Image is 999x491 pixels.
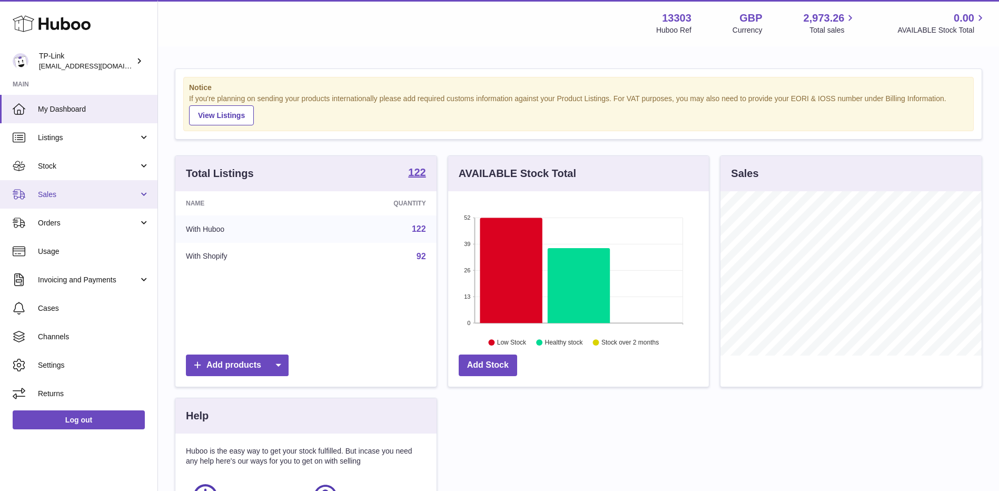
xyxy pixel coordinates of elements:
span: [EMAIL_ADDRESS][DOMAIN_NAME] [39,62,155,70]
a: 122 [408,167,426,180]
p: Huboo is the easy way to get your stock fulfilled. But incase you need any help here's our ways f... [186,446,426,466]
h3: Total Listings [186,166,254,181]
th: Name [175,191,316,215]
th: Quantity [316,191,436,215]
div: TP-Link [39,51,134,71]
text: Low Stock [497,339,527,346]
h3: AVAILABLE Stock Total [459,166,576,181]
h3: Sales [731,166,758,181]
span: Sales [38,190,139,200]
text: 0 [467,320,470,326]
span: 0.00 [954,11,974,25]
div: Huboo Ref [656,25,691,35]
a: Add products [186,355,289,376]
a: 0.00 AVAILABLE Stock Total [897,11,986,35]
strong: GBP [739,11,762,25]
span: Listings [38,133,139,143]
strong: Notice [189,83,968,93]
a: Add Stock [459,355,517,376]
span: My Dashboard [38,104,150,114]
td: With Shopify [175,243,316,270]
text: 39 [464,241,470,247]
a: 92 [417,252,426,261]
text: 26 [464,267,470,273]
strong: 122 [408,167,426,178]
a: 2,973.26 Total sales [804,11,857,35]
text: 13 [464,293,470,300]
span: Returns [38,389,150,399]
span: AVAILABLE Stock Total [897,25,986,35]
span: Orders [38,218,139,228]
span: Usage [38,247,150,257]
span: Channels [38,332,150,342]
div: If you're planning on sending your products internationally please add required customs informati... [189,94,968,125]
text: 52 [464,214,470,221]
span: Total sales [809,25,856,35]
a: View Listings [189,105,254,125]
h3: Help [186,409,209,423]
span: Settings [38,360,150,370]
span: Cases [38,303,150,313]
a: Log out [13,410,145,429]
img: gaby.chen@tp-link.com [13,53,28,69]
text: Healthy stock [545,339,583,346]
strong: 13303 [662,11,691,25]
td: With Huboo [175,215,316,243]
text: Stock over 2 months [601,339,659,346]
span: Invoicing and Payments [38,275,139,285]
span: Stock [38,161,139,171]
div: Currency [733,25,763,35]
a: 122 [412,224,426,233]
span: 2,973.26 [804,11,845,25]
